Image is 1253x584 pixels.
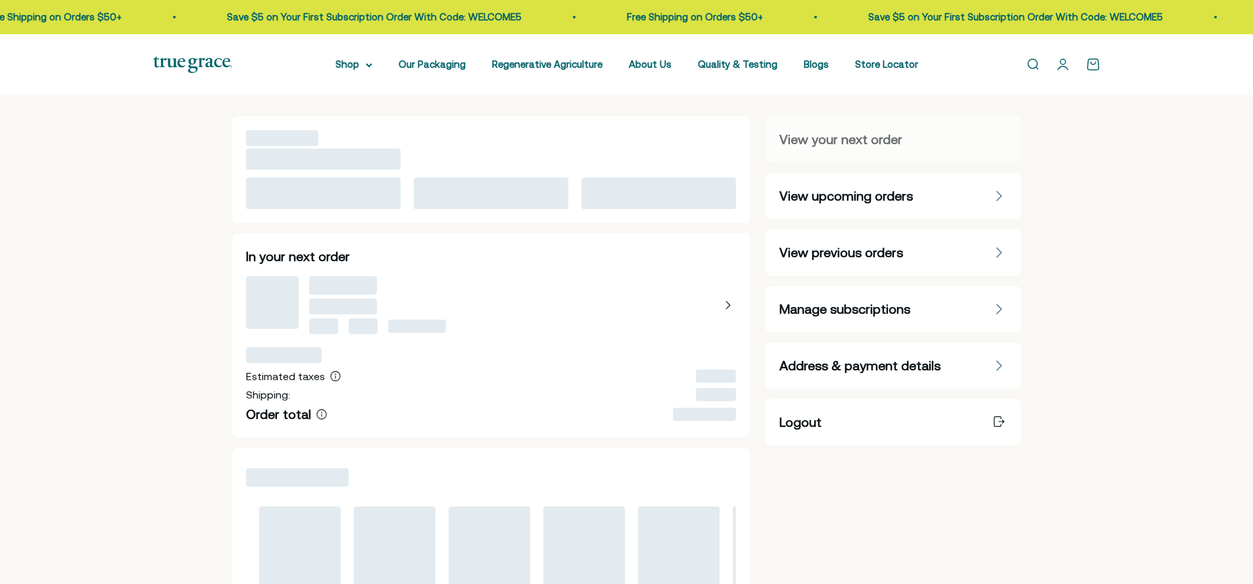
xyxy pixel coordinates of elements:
[779,356,941,375] span: Address & payment details
[349,318,378,334] span: ‌
[246,389,290,401] span: Shipping:
[627,11,763,22] a: Free Shipping on Orders $50+
[779,187,913,205] span: View upcoming orders
[581,178,736,209] span: ‌
[698,59,777,70] a: Quality & Testing
[246,247,737,266] h2: In your next order
[779,300,910,318] span: Manage subscriptions
[766,173,1021,219] a: View upcoming orders
[492,59,602,70] a: Regenerative Agriculture
[246,370,325,382] span: Estimated taxes
[246,276,299,329] span: ‌
[246,178,401,209] span: ‌
[855,59,918,70] a: Store Locator
[309,276,377,295] span: ‌
[766,116,1021,162] a: View your next order
[804,59,829,70] a: Blogs
[246,406,311,422] span: Order total
[779,243,903,262] span: View previous orders
[766,399,1021,445] a: Logout
[766,230,1021,276] a: View previous orders
[399,59,466,70] a: Our Packaging
[696,370,736,383] span: ‌
[696,388,736,401] span: ‌
[779,413,822,431] span: Logout
[246,130,318,146] span: ‌
[246,347,322,363] span: ‌
[227,9,522,25] p: Save $5 on Your First Subscription Order With Code: WELCOME5
[766,343,1021,389] a: Address & payment details
[246,149,401,170] span: ‌
[335,57,372,72] summary: Shop
[779,130,902,149] span: View your next order
[629,59,672,70] a: About Us
[868,9,1163,25] p: Save $5 on Your First Subscription Order With Code: WELCOME5
[309,318,338,334] span: ‌
[309,299,377,314] span: ‌
[414,178,568,209] span: ‌
[388,320,446,333] span: ‌
[673,408,736,421] span: ‌
[766,286,1021,332] a: Manage subscriptions
[246,468,349,487] span: ‌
